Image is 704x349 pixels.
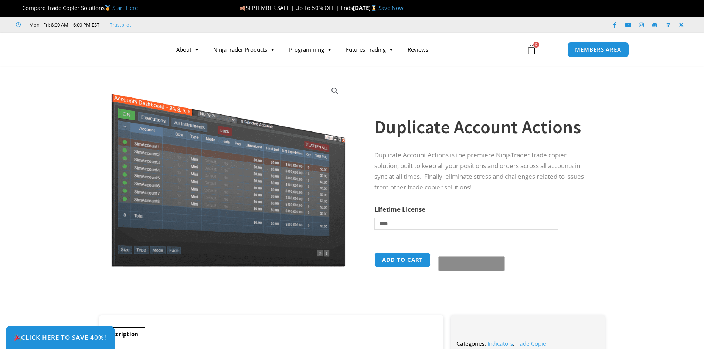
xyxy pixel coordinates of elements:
a: About [169,41,206,58]
span: Click Here to save 40%! [14,334,106,341]
a: NinjaTrader Products [206,41,282,58]
span: Mon - Fri: 8:00 AM – 6:00 PM EST [27,20,99,29]
img: 🥇 [105,5,110,11]
label: Lifetime License [374,205,425,213]
span: 0 [533,42,539,48]
a: MEMBERS AREA [567,42,629,57]
img: LogoAI | Affordable Indicators – NinjaTrader [75,36,154,63]
a: Futures Trading [339,41,400,58]
a: Reviews [400,41,436,58]
a: Save Now [378,4,404,11]
iframe: Secure payment input frame [437,251,503,252]
button: Add to cart [374,252,431,267]
a: Start Here [112,4,138,11]
span: SEPTEMBER SALE | Up To 50% OFF | Ends [239,4,353,11]
img: 🎉 [14,334,21,341]
p: Duplicate Account Actions is the premiere NinjaTrader trade copier solution, built to keep all yo... [374,150,590,193]
img: Screenshot 2024-08-26 15414455555 [109,79,347,267]
a: Clear options [374,233,386,239]
a: Trustpilot [110,20,131,29]
a: 🎉Click Here to save 40%! [6,326,115,349]
strong: [DATE] [353,4,378,11]
img: ⌛ [371,5,377,11]
a: 0 [515,39,548,60]
a: Programming [282,41,339,58]
span: Compare Trade Copier Solutions [16,4,138,11]
span: MEMBERS AREA [575,47,621,52]
img: 🏆 [16,5,22,11]
h1: Duplicate Account Actions [374,114,590,140]
a: View full-screen image gallery [328,84,341,97]
img: 🍂 [240,5,245,11]
nav: Menu [169,41,518,58]
button: Buy with GPay [438,256,505,271]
